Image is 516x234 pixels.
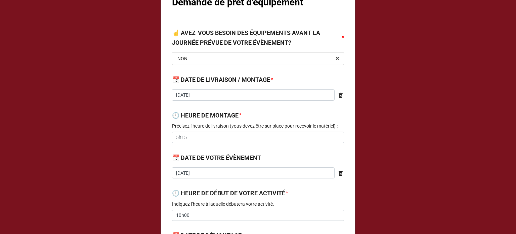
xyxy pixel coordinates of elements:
label: 🕛 HEURE DE MONTAGE [172,111,239,120]
input: Date [172,167,335,179]
div: NON [177,56,187,61]
p: Précisez l’heure de livraison (vous devez être sur place pour recevoir le matériel) : [172,123,344,129]
label: ☝️ AVEZ-VOUS BESOIN DES ÉQUIPEMENTS AVANT LA JOURNÉE PRÉVUE DE VOTRE ÉVÈNEMENT? [172,28,341,47]
input: Date [172,89,335,101]
p: Indiquez l’heure à laquelle débutera votre activité. [172,201,344,207]
label: 📅 DATE DE LIVRAISON / MONTAGE [172,75,270,85]
label: 📅 DATE DE VOTRE ÉVÈNEMENT [172,153,261,163]
label: 🕛 HEURE DE DÉBUT DE VOTRE ACTIVITÉ [172,189,285,198]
